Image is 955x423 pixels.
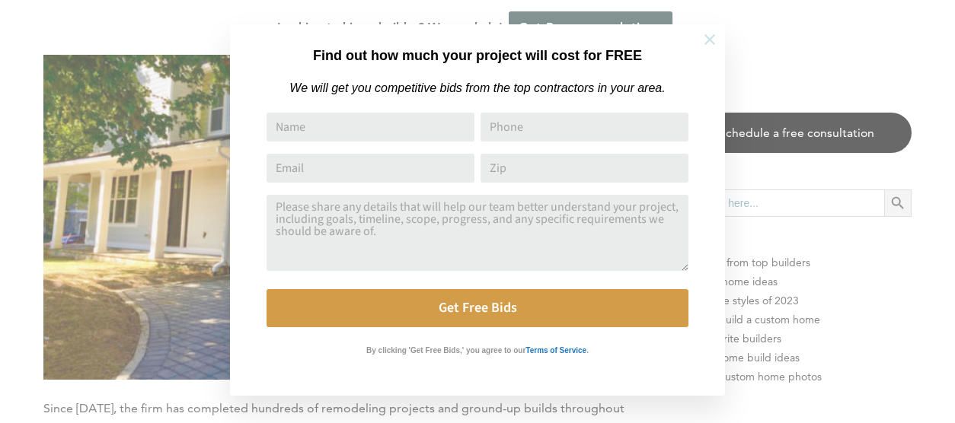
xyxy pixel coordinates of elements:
[267,289,688,327] button: Get Free Bids
[289,81,665,94] em: We will get you competitive bids from the top contractors in your area.
[366,346,525,355] strong: By clicking 'Get Free Bids,' you agree to our
[267,154,474,183] input: Email Address
[683,13,736,66] button: Close
[481,154,688,183] input: Zip
[267,195,688,271] textarea: Comment or Message
[525,342,586,355] a: Terms of Service
[525,346,586,355] strong: Terms of Service
[313,48,642,63] strong: Find out how much your project will cost for FREE
[267,113,474,142] input: Name
[481,113,688,142] input: Phone
[586,346,589,355] strong: .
